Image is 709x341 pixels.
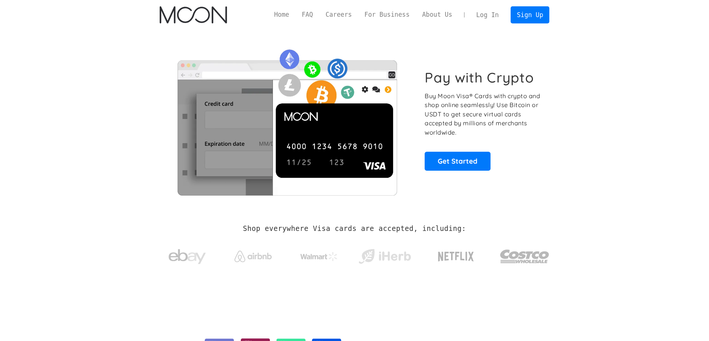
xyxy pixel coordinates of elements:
a: FAQ [296,10,319,19]
a: For Business [358,10,416,19]
a: iHerb [357,239,412,270]
a: home [160,6,227,23]
img: Moon Cards let you spend your crypto anywhere Visa is accepted. [160,44,415,195]
a: Careers [319,10,358,19]
a: Sign Up [511,6,549,23]
a: Costco [500,235,550,274]
img: ebay [169,245,206,268]
a: Home [268,10,296,19]
a: ebay [160,238,215,272]
img: Moon Logo [160,6,227,23]
a: Netflix [423,240,489,270]
a: About Us [416,10,459,19]
h1: Pay with Crypto [425,69,534,86]
h2: Shop everywhere Visa cards are accepted, including: [243,225,466,233]
img: Airbnb [234,251,272,262]
p: Buy Moon Visa® Cards with crypto and shop online seamlessly! Use Bitcoin or USDT to get secure vi... [425,91,541,137]
a: Log In [470,7,505,23]
a: Get Started [425,152,491,170]
img: Costco [500,242,550,270]
img: Netflix [437,247,475,266]
a: Airbnb [225,243,281,266]
img: iHerb [357,247,412,266]
img: Walmart [300,252,338,261]
a: Walmart [291,245,346,265]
